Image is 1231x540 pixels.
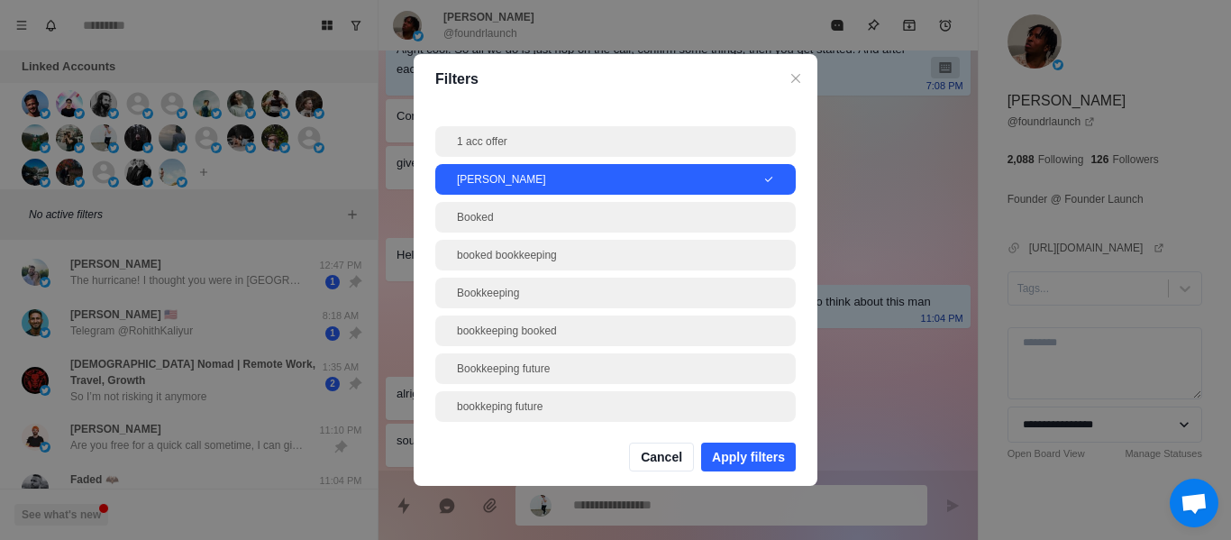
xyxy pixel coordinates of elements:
div: bookkeping future [457,398,774,415]
div: Bookkeeping [457,285,774,301]
div: bookkeeping booked [457,323,774,339]
div: Booked [457,209,774,225]
div: 1 acc offer [457,133,774,150]
button: Cancel [629,443,694,471]
div: [PERSON_NAME] [457,171,763,188]
button: Close [785,68,807,89]
div: Bookkeeping future [457,361,774,377]
p: Filters [435,69,796,90]
div: booked bookkeeping [457,247,774,263]
a: Open chat [1170,479,1218,527]
button: Apply filters [701,443,796,471]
